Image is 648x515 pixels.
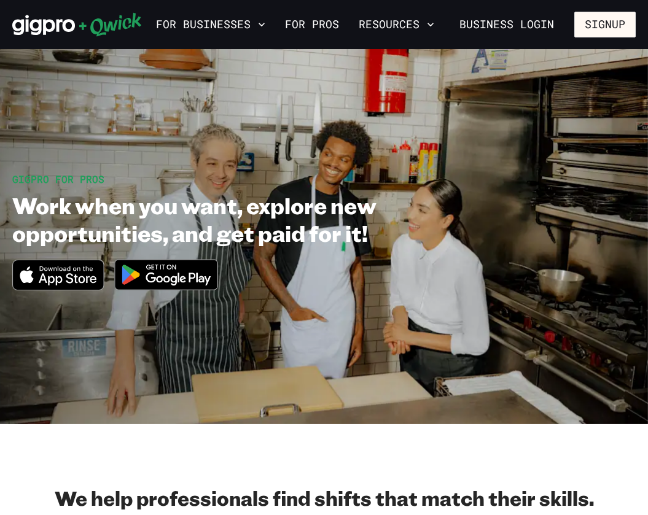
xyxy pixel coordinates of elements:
[12,192,386,247] h1: Work when you want, explore new opportunities, and get paid for it!
[12,486,636,510] h2: We help professionals find shifts that match their skills.
[12,280,104,293] a: Download on the App Store
[354,14,439,35] button: Resources
[107,252,226,298] img: Get it on Google Play
[280,14,344,35] a: For Pros
[574,12,636,37] button: Signup
[151,14,270,35] button: For Businesses
[12,172,104,185] span: GIGPRO FOR PROS
[449,12,564,37] a: Business Login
